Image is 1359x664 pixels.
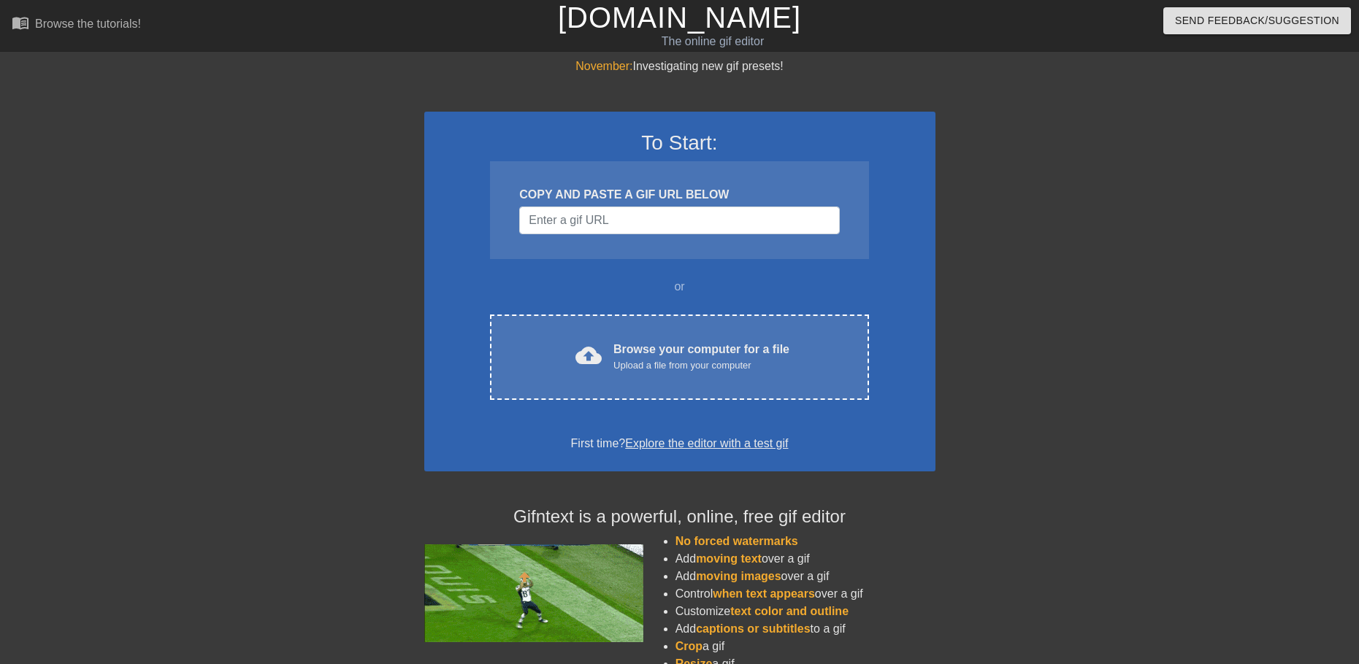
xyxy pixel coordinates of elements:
[519,186,839,204] div: COPY AND PASTE A GIF URL BELOW
[730,605,849,617] span: text color and outline
[558,1,801,34] a: [DOMAIN_NAME]
[675,638,935,655] li: a gif
[675,620,935,638] li: Add to a gif
[675,640,703,652] span: Crop
[675,585,935,603] li: Control over a gif
[460,33,965,50] div: The online gif editor
[696,552,762,565] span: moving text
[696,570,781,582] span: moving images
[675,603,935,620] li: Customize
[1163,7,1351,34] button: Send Feedback/Suggestion
[462,278,897,296] div: or
[12,14,141,36] a: Browse the tutorials!
[696,622,810,635] span: captions or subtitles
[675,550,935,568] li: Add over a gif
[675,568,935,585] li: Add over a gif
[519,206,839,234] input: Username
[424,58,935,75] div: Investigating new gif presets!
[625,437,788,449] a: Explore the editor with a test gif
[424,544,643,642] img: football_small.gif
[575,342,602,368] span: cloud_upload
[713,587,815,600] span: when text appears
[443,435,916,452] div: First time?
[443,131,916,155] h3: To Start:
[1175,12,1339,30] span: Send Feedback/Suggestion
[613,341,789,373] div: Browse your computer for a file
[12,14,29,31] span: menu_book
[613,358,789,373] div: Upload a file from your computer
[575,60,632,72] span: November:
[424,506,935,528] h4: Gifntext is a powerful, online, free gif editor
[35,18,141,30] div: Browse the tutorials!
[675,535,798,547] span: No forced watermarks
